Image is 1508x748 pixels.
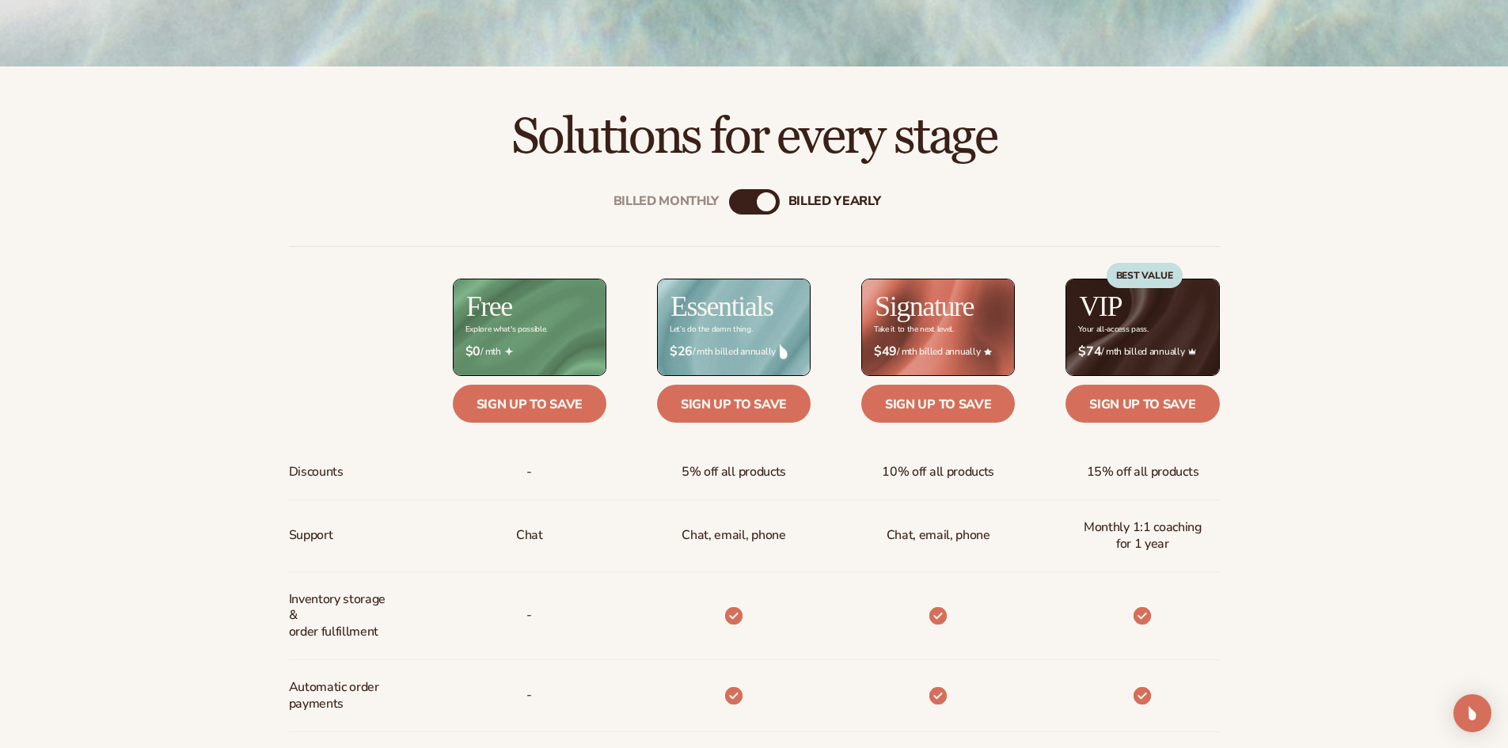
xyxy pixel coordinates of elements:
span: Monthly 1:1 coaching for 1 year [1078,513,1206,559]
img: Essentials_BG_9050f826-5aa9-47d9-a362-757b82c62641.jpg [658,279,810,375]
strong: $74 [1078,344,1101,359]
span: Automatic order payments [289,673,394,719]
span: / mth billed annually [670,344,798,359]
div: billed Yearly [788,194,881,209]
img: Star_6.png [984,348,992,355]
a: Sign up to save [453,385,606,423]
a: Sign up to save [1065,385,1219,423]
span: 15% off all products [1087,458,1199,487]
span: / mth billed annually [874,344,1002,359]
img: drop.png [780,344,788,359]
span: Support [289,521,333,550]
h2: Solutions for every stage [44,111,1464,164]
h2: Essentials [670,292,773,321]
div: Open Intercom Messenger [1453,694,1491,732]
img: free_bg.png [454,279,606,375]
span: / mth [465,344,594,359]
a: Sign up to save [657,385,811,423]
span: - [526,458,532,487]
span: - [526,681,532,710]
span: 5% off all products [682,458,786,487]
img: VIP_BG_199964bd-3653-43bc-8a67-789d2d7717b9.jpg [1066,279,1218,375]
img: Free_Icon_bb6e7c7e-73f8-44bd-8ed0-223ea0fc522e.png [505,347,513,355]
span: / mth billed annually [1078,344,1206,359]
span: Inventory storage & order fulfillment [289,585,394,647]
span: 10% off all products [882,458,994,487]
h2: VIP [1079,292,1122,321]
h2: Signature [875,292,974,321]
div: Your all-access pass. [1078,325,1148,334]
div: Let’s do the damn thing. [670,325,752,334]
p: Chat, email, phone [682,521,785,550]
strong: $26 [670,344,693,359]
span: Chat, email, phone [887,521,990,550]
div: Explore what's possible. [465,325,547,334]
div: Billed Monthly [613,194,720,209]
img: Crown_2d87c031-1b5a-4345-8312-a4356ddcde98.png [1188,347,1196,355]
h2: Free [466,292,512,321]
strong: $0 [465,344,481,359]
a: Sign up to save [861,385,1015,423]
div: Take it to the next level. [874,325,954,334]
img: Signature_BG_eeb718c8-65ac-49e3-a4e5-327c6aa73146.jpg [862,279,1014,375]
span: Discounts [289,458,344,487]
strong: $49 [874,344,897,359]
p: Chat [516,521,543,550]
div: BEST VALUE [1107,263,1183,288]
p: - [526,601,532,630]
